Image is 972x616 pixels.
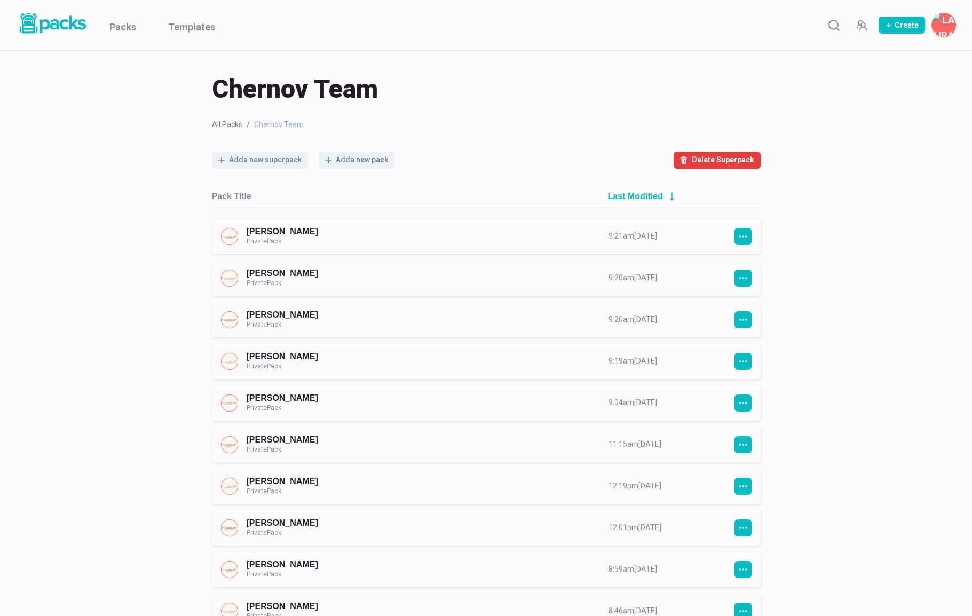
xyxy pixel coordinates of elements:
nav: breadcrumb [212,119,761,130]
button: Manage Team Invites [851,14,872,36]
button: Laura Carter [931,13,956,37]
img: Packs logo [16,11,88,36]
button: Create Pack [879,17,925,34]
span: Chernov Team [212,72,378,106]
span: Chernov Team [254,119,304,130]
button: Search [823,14,844,36]
a: All Packs [212,119,242,130]
span: / [247,119,250,130]
a: Packs logo [16,11,88,40]
button: Delete Superpack [674,152,761,169]
h2: Pack Title [212,191,251,201]
button: Adda new pack [319,152,394,169]
button: Adda new superpack [212,152,308,169]
h2: Last Modified [608,191,663,201]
